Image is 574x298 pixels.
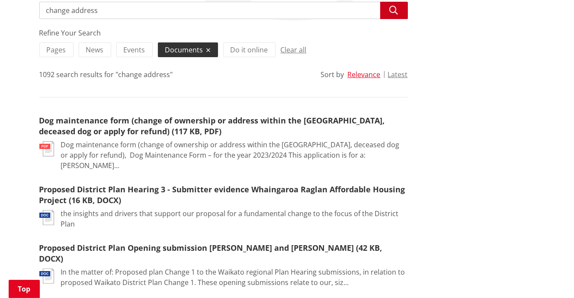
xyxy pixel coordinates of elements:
a: Proposed District Plan Opening submission [PERSON_NAME] and [PERSON_NAME] (42 KB, DOCX) [39,243,382,264]
p: Dog maintenance form (change of ownership or address within the [GEOGRAPHIC_DATA], deceased dog o... [61,139,408,171]
span: Pages [47,45,66,55]
div: Sort by [321,69,344,80]
iframe: Messenger Launcher [534,262,565,293]
span: Events [124,45,145,55]
img: document-pdf.svg [39,141,54,156]
a: Dog maintenance form (change of ownership or address within the [GEOGRAPHIC_DATA], deceased dog o... [39,115,385,136]
button: Latest [388,71,408,78]
p: the insights and drivers that support our proposal for a fundamental change to the focus of the D... [61,208,408,229]
div: Refine Your Search [39,28,408,38]
input: Search input [39,2,408,19]
a: Proposed District Plan Hearing 3 - Submitter evidence Whaingaroa Raglan Affordable Housing Projec... [39,184,405,205]
img: document-doc.svg [39,269,54,284]
img: document-doc.svg [39,210,54,225]
div: 1092 search results for "change address" [39,69,173,80]
button: Clear all [281,43,307,57]
a: Top [9,280,40,298]
button: Relevance [348,71,381,78]
span: News [86,45,104,55]
span: Do it online [231,45,268,55]
p: In the matter of: Proposed plan Change 1 to the Waikato regional Plan Hearing submissions, in rel... [61,267,408,288]
span: Documents [165,45,203,55]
